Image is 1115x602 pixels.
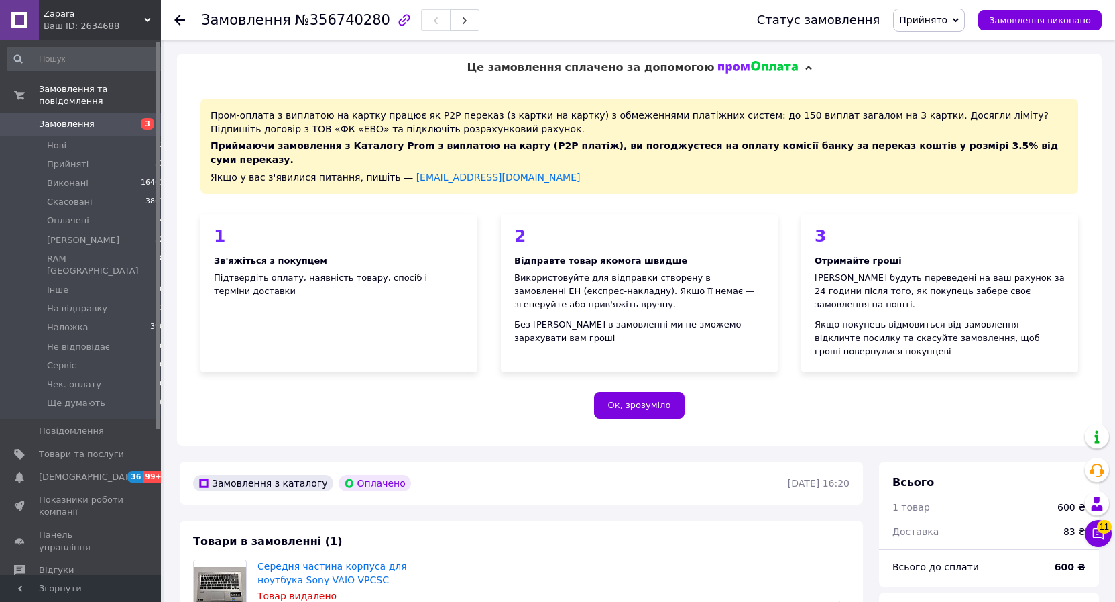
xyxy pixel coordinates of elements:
[44,20,161,32] div: Ваш ID: 2634688
[47,379,101,391] span: Чек. оплату
[978,10,1102,30] button: Замовлення виконано
[160,253,164,277] span: 8
[160,215,164,227] span: 4
[39,564,74,576] span: Відгуки
[160,303,164,315] span: 1
[718,61,799,74] img: evopay logo
[815,318,1065,358] div: Якщо покупець відмовиться від замовлення — відкличте посилку та скасуйте замовлення, щоб гроші по...
[47,397,105,409] span: Ще думають
[211,170,1068,184] div: Якщо у вас з'явилися питання, пишіть —
[788,478,849,489] time: [DATE] 16:20
[174,13,185,27] div: Повернутися назад
[201,12,291,28] span: Замовлення
[200,99,1078,193] div: Пром-оплата з виплатою на картку працює як P2P переказ (з картки на картку) з обмеженнями платіжн...
[214,256,327,266] b: Зв'яжіться з покупцем
[44,8,144,20] span: Zapara
[39,118,95,130] span: Замовлення
[193,475,333,491] div: Замовлення з каталогу
[39,529,124,553] span: Панель управління
[150,321,164,334] span: 390
[514,318,764,345] div: Без [PERSON_NAME] в замовленні ми не зможемо зарахувати вам гроші
[757,13,880,27] div: Статус замовлення
[47,341,110,353] span: Не відповідає
[608,400,671,410] span: Ок, зрозуміло
[257,591,337,601] span: Товар видалено
[47,303,107,315] span: На відправку
[141,177,164,189] span: 16461
[214,271,464,298] div: Підтвердіть оплату, наявність товару, спосіб і терміни доставки
[815,228,1065,244] div: 3
[47,196,93,208] span: Скасовані
[892,502,930,513] span: 1 товар
[467,61,714,74] span: Це замовлення сплачено за допомогою
[160,341,164,353] span: 0
[47,284,68,296] span: Інше
[160,397,164,409] span: 0
[47,177,89,189] span: Виконані
[127,471,143,483] span: 36
[47,253,160,277] span: RAM [GEOGRAPHIC_DATA]
[892,526,939,537] span: Доставка
[47,234,119,246] span: [PERSON_NAME]
[211,140,1058,165] span: Приймаючи замовлення з Каталогу Prom з виплатою на карту (Р2Р платіж), ви погоджуєтеся на оплату ...
[416,172,581,183] a: [EMAIL_ADDRESS][DOMAIN_NAME]
[39,494,124,518] span: Показники роботи компанії
[989,15,1091,26] span: Замовлення виконано
[160,140,164,152] span: 3
[1097,520,1112,534] span: 11
[1057,501,1085,514] div: 600 ₴
[39,448,124,460] span: Товари та послуги
[7,47,166,71] input: Пошук
[47,140,66,152] span: Нові
[193,535,343,548] span: Товари в замовленні (1)
[39,425,104,437] span: Повідомлення
[47,215,89,227] span: Оплачені
[155,234,164,246] span: 52
[1085,520,1112,547] button: Чат з покупцем11
[257,561,407,585] a: Середня частина корпуса для ноутбука Sony VAIO VPCSC
[1055,517,1094,546] div: 83 ₴
[160,379,164,391] span: 0
[514,228,764,244] div: 2
[143,471,165,483] span: 99+
[899,15,947,26] span: Прийнято
[47,360,76,372] span: Сервіс
[339,475,411,491] div: Оплачено
[145,196,164,208] span: 3861
[47,321,89,334] span: Наложка
[892,476,934,489] span: Всього
[160,360,164,372] span: 0
[47,158,89,170] span: Прийняті
[160,284,164,296] span: 0
[892,562,979,572] span: Всього до сплати
[155,158,164,170] span: 53
[815,256,902,266] b: Отримайте гроші
[1055,562,1085,572] b: 600 ₴
[295,12,390,28] span: №356740280
[514,271,764,311] div: Використовуйте для відправки створену в замовленні ЕН (експрес-накладну). Якщо її немає — згенеру...
[39,471,138,483] span: [DEMOGRAPHIC_DATA]
[594,392,685,419] button: Ок, зрозуміло
[214,228,464,244] div: 1
[514,256,687,266] b: Відправте товар якомога швидше
[141,118,154,130] span: 3
[39,83,161,107] span: Замовлення та повідомлення
[815,271,1065,311] div: [PERSON_NAME] будуть переведені на ваш рахунок за 24 години після того, як покупець забере своє з...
